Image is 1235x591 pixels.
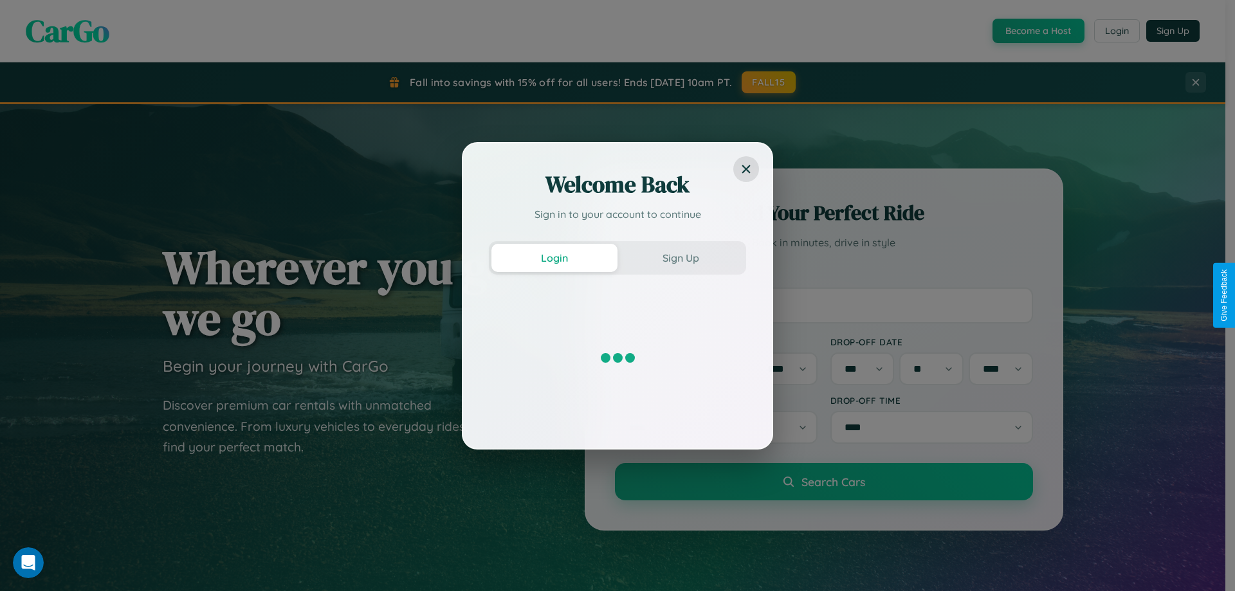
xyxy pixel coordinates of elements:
p: Sign in to your account to continue [489,206,746,222]
h2: Welcome Back [489,169,746,200]
button: Login [491,244,617,272]
div: Give Feedback [1220,269,1229,322]
button: Sign Up [617,244,744,272]
iframe: Intercom live chat [13,547,44,578]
